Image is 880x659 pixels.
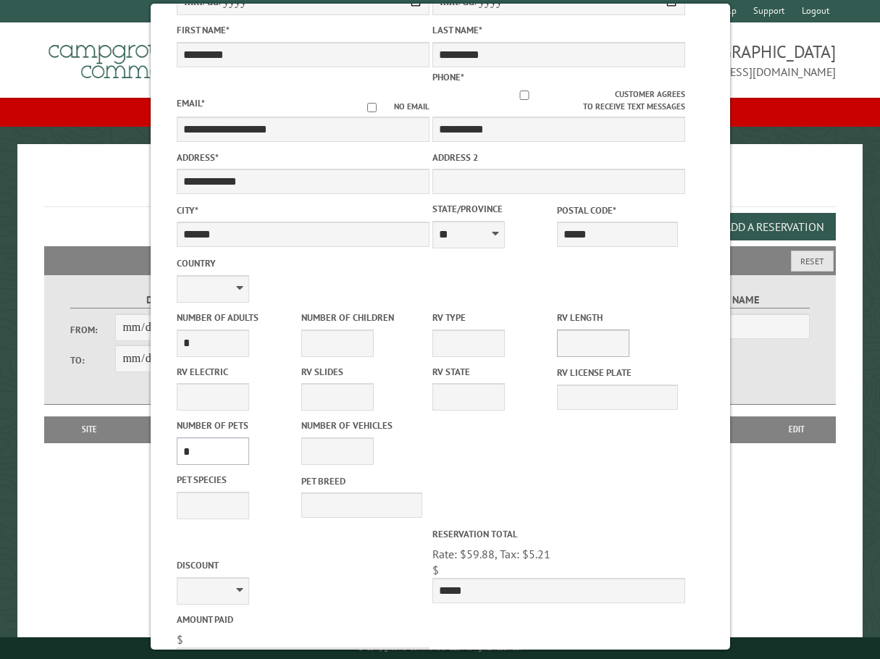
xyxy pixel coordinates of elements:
label: Email [177,97,205,109]
label: Postal Code [556,203,678,217]
label: Dates [70,292,252,308]
label: RV State [432,365,554,379]
h1: Reservations [44,167,837,207]
label: Number of Vehicles [301,419,422,432]
img: Campground Commander [44,28,225,85]
label: Customer agrees to receive text messages [432,88,685,113]
label: Last Name [432,23,685,37]
button: Reset [791,251,834,272]
label: Number of Adults [177,311,298,324]
th: Dates [127,416,228,442]
label: Number of Children [301,311,422,324]
label: Phone [432,71,464,83]
label: First Name [177,23,429,37]
label: RV Slides [301,365,422,379]
th: Edit [757,416,836,442]
label: State/Province [432,202,554,216]
label: Country [177,256,429,270]
span: $ [177,632,183,647]
label: City [177,203,429,217]
span: Rate: $59.88, Tax: $5.21 [432,547,550,561]
input: No email [350,103,394,112]
label: Pet breed [301,474,422,488]
label: No email [350,101,429,113]
label: Discount [177,558,429,572]
small: © Campground Commander LLC. All rights reserved. [358,643,521,652]
label: RV Type [432,311,554,324]
label: Reservation Total [432,527,685,541]
label: Pet species [177,473,298,487]
label: RV Length [556,311,678,324]
label: Amount paid [177,613,429,626]
label: RV Electric [177,365,298,379]
h2: Filters [44,246,837,274]
span: $ [432,563,439,577]
th: Site [51,416,128,442]
label: Address 2 [432,151,685,164]
label: To: [70,353,116,367]
label: Address [177,151,429,164]
label: RV License Plate [556,366,678,379]
label: Number of Pets [177,419,298,432]
input: Customer agrees to receive text messages [433,91,615,100]
button: Add a Reservation [712,213,836,240]
label: From: [70,323,116,337]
